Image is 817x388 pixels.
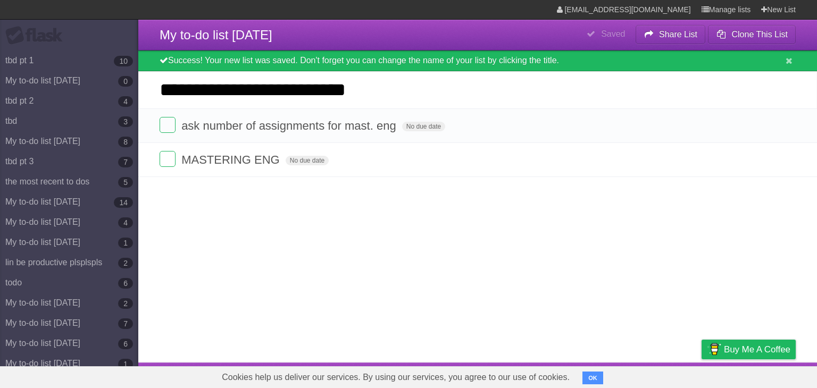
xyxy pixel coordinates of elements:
[5,26,69,45] div: Flask
[211,367,580,388] span: Cookies help us deliver our services. By using our services, you agree to our use of cookies.
[118,116,133,127] b: 3
[688,365,715,385] a: Privacy
[724,340,790,359] span: Buy me a coffee
[118,76,133,87] b: 0
[601,29,625,38] b: Saved
[160,28,272,42] span: My to-do list [DATE]
[118,137,133,147] b: 8
[160,151,176,167] label: Done
[595,365,638,385] a: Developers
[402,122,445,131] span: No due date
[731,30,788,39] b: Clone This List
[118,96,133,107] b: 4
[659,30,697,39] b: Share List
[652,365,675,385] a: Terms
[729,365,796,385] a: Suggest a feature
[181,119,399,132] span: ask number of assignments for mast. eng
[114,56,133,66] b: 10
[118,339,133,349] b: 6
[160,117,176,133] label: Done
[702,340,796,359] a: Buy me a coffee
[636,25,706,44] button: Share List
[118,238,133,248] b: 1
[582,372,603,384] button: OK
[181,153,282,166] span: MASTERING ENG
[118,298,133,309] b: 2
[138,50,817,71] div: Success! Your new list was saved. Don't forget you can change the name of your list by clicking t...
[118,258,133,268] b: 2
[286,156,329,165] span: No due date
[118,318,133,329] b: 7
[118,177,133,188] b: 5
[114,197,133,208] b: 14
[118,217,133,228] b: 4
[118,278,133,289] b: 6
[708,25,796,44] button: Clone This List
[118,157,133,167] b: 7
[707,340,721,358] img: Buy me a coffee
[560,365,582,385] a: About
[118,359,133,369] b: 1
